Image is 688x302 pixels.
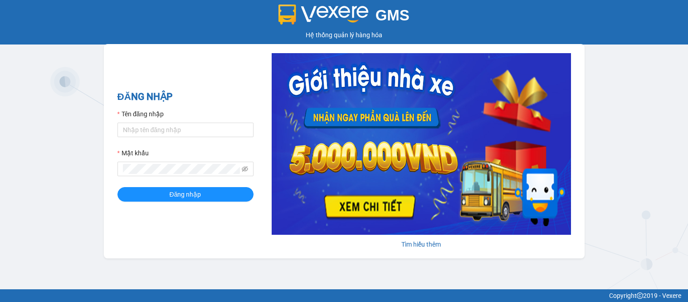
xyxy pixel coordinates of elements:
span: GMS [376,7,410,24]
img: logo 2 [278,5,368,25]
span: Đăng nhập [170,189,201,199]
label: Tên đăng nhập [117,109,164,119]
span: copyright [637,292,643,299]
h2: ĐĂNG NHẬP [117,89,254,104]
span: eye-invisible [242,166,248,172]
div: Copyright 2019 - Vexere [7,291,681,301]
button: Đăng nhập [117,187,254,202]
div: Tìm hiểu thêm [272,239,571,249]
input: Tên đăng nhập [117,123,254,137]
a: GMS [278,14,410,21]
img: banner-0 [272,53,571,235]
div: Hệ thống quản lý hàng hóa [2,30,686,40]
label: Mật khẩu [117,148,149,158]
input: Mật khẩu [123,164,240,174]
